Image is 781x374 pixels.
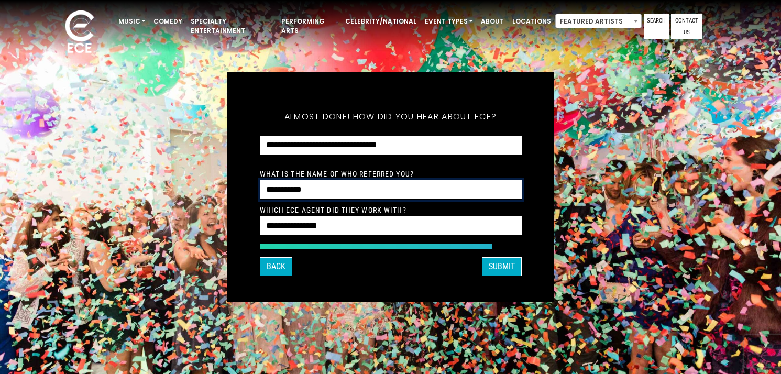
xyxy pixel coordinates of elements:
[508,13,555,30] a: Locations
[644,14,669,39] a: Search
[186,13,277,40] a: Specialty Entertainment
[260,257,292,276] button: Back
[671,14,702,39] a: Contact Us
[260,136,522,155] select: How did you hear about ECE
[482,257,522,276] button: SUBMIT
[421,13,477,30] a: Event Types
[341,13,421,30] a: Celebrity/National
[149,13,186,30] a: Comedy
[556,14,641,29] span: Featured Artists
[260,205,406,215] label: Which ECE Agent Did They Work With?
[277,13,341,40] a: Performing Arts
[555,14,642,28] span: Featured Artists
[260,98,522,136] h5: Almost done! How did you hear about ECE?
[260,169,414,179] label: What is the Name of Who Referred You?
[114,13,149,30] a: Music
[53,7,106,58] img: ece_new_logo_whitev2-1.png
[477,13,508,30] a: About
